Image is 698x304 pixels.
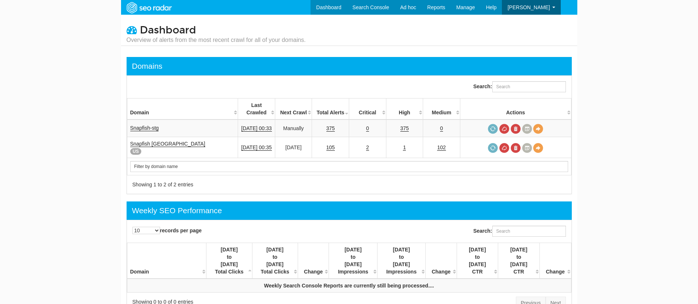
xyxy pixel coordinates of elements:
th: Change : activate to sort column ascending [298,243,329,279]
th: Next Crawl: activate to sort column descending [275,99,312,120]
i:  [127,25,137,35]
th: 09/06/2025 to 09/12/2025 CTR : activate to sort column ascending [457,243,498,279]
th: Domain: activate to sort column ascending [127,99,238,120]
a: Crawl History [522,124,532,134]
a: 375 [326,125,335,132]
th: High: activate to sort column descending [386,99,423,120]
a: Snapfish [GEOGRAPHIC_DATA] [130,141,205,147]
div: Weekly SEO Performance [132,205,222,216]
th: Change : activate to sort column ascending [426,243,457,279]
a: Snapfish-stg [130,125,159,131]
input: Search: [492,81,566,92]
label: records per page [132,227,202,234]
td: [DATE] [275,137,312,158]
strong: Weekly Search Console Reports are currently still being processed.... [264,283,434,289]
th: Actions: activate to sort column ascending [460,99,571,120]
select: records per page [132,227,160,234]
th: Critical: activate to sort column descending [349,99,386,120]
a: Cancel in-progress audit [499,124,509,134]
label: Search: [473,81,566,92]
a: View Domain Overview [533,124,543,134]
th: 09/06/2025 to 09/12/2025 Total Clicks : activate to sort column descending [206,243,252,279]
th: Domain: activate to sort column ascending [127,243,206,279]
a: 102 [437,144,446,151]
img: SEORadar [124,1,174,14]
th: Last Crawled: activate to sort column descending [238,99,275,120]
span: Reports [427,4,445,10]
th: 09/13/2025 to 09/19/2025 CTR : activate to sort column ascending [498,243,540,279]
span: Dashboard [140,24,196,36]
input: Search: [492,226,566,237]
td: Manually [275,119,312,137]
span: Search Console [352,4,389,10]
span: US [130,148,142,155]
span: Help [486,4,497,10]
a: 105 [326,144,335,151]
label: Search: [473,226,566,237]
span: Ad hoc [400,4,416,10]
a: Crawl History [522,143,532,153]
span: Manage [456,4,475,10]
a: 1 [403,144,406,151]
span: Request a crawl [488,124,498,134]
a: 0 [366,125,369,132]
th: 09/13/2025 to 09/19/2025 Impressions : activate to sort column ascending [377,243,425,279]
a: 0 [440,125,443,132]
a: [DATE] 00:33 [241,125,272,132]
div: Showing 1 to 2 of 2 entries [132,181,340,188]
th: 09/13/2025 to 09/19/2025 Total Clicks : activate to sort column ascending [252,243,298,279]
a: [DATE] 00:35 [241,144,272,151]
a: Delete most recent audit [511,143,521,153]
a: Cancel in-progress audit [499,143,509,153]
small: Overview of alerts from the most recent crawl for all of your domains. [127,36,306,44]
th: 09/06/2025 to 09/12/2025 Impressions : activate to sort column ascending [329,243,377,279]
a: Delete most recent audit [511,124,521,134]
span: [PERSON_NAME] [507,4,550,10]
th: Medium: activate to sort column descending [423,99,460,120]
input: Search [130,161,568,172]
div: Domains [132,61,163,72]
th: Total Alerts: activate to sort column ascending [312,99,349,120]
a: View Domain Overview [533,143,543,153]
a: 2 [366,144,369,151]
a: 375 [400,125,409,132]
th: Change : activate to sort column ascending [539,243,571,279]
a: Request a crawl [488,143,498,153]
